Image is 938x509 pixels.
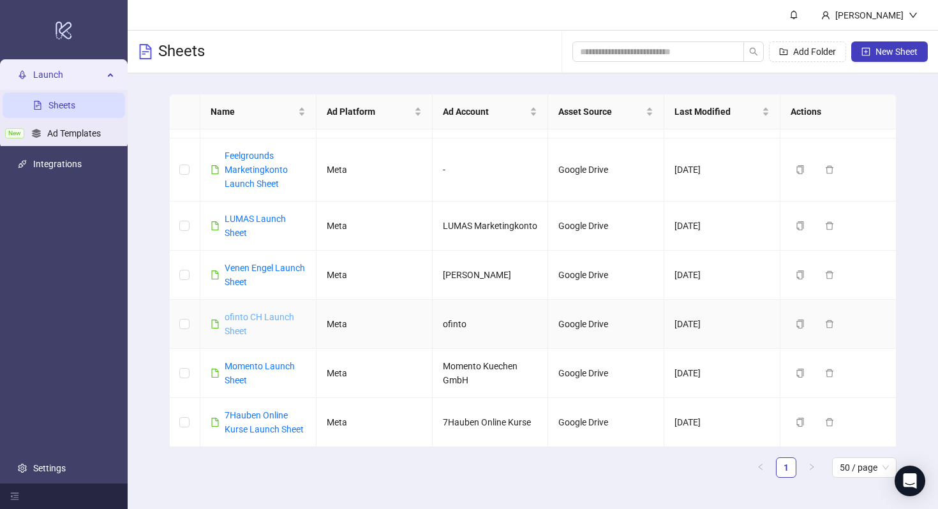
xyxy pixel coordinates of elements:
[316,398,433,447] td: Meta
[825,320,834,328] span: delete
[558,105,643,119] span: Asset Source
[674,105,759,119] span: Last Modified
[789,10,798,19] span: bell
[211,105,295,119] span: Name
[211,369,220,378] span: file
[825,270,834,279] span: delete
[48,100,75,110] a: Sheets
[749,47,758,56] span: search
[796,221,805,230] span: copy
[443,105,528,119] span: Ad Account
[776,457,796,478] li: 1
[825,221,834,230] span: delete
[548,251,664,300] td: Google Drive
[750,457,771,478] li: Previous Page
[840,458,889,477] span: 50 / page
[225,263,305,287] a: Venen Engel Launch Sheet
[664,349,780,398] td: [DATE]
[796,418,805,427] span: copy
[801,457,822,478] button: right
[10,492,19,501] span: menu-fold
[895,466,925,496] div: Open Intercom Messenger
[909,11,918,20] span: down
[851,41,928,62] button: New Sheet
[211,418,220,427] span: file
[225,214,286,238] a: LUMAS Launch Sheet
[18,70,27,79] span: rocket
[138,44,153,59] span: file-text
[825,369,834,378] span: delete
[225,410,304,434] a: 7Hauben Online Kurse Launch Sheet
[316,251,433,300] td: Meta
[664,94,780,129] th: Last Modified
[832,457,897,478] div: Page Size
[433,300,549,349] td: ofinto
[548,138,664,202] td: Google Drive
[777,458,796,477] a: 1
[757,463,764,471] span: left
[211,270,220,279] span: file
[793,47,836,57] span: Add Folder
[548,300,664,349] td: Google Drive
[664,398,780,447] td: [DATE]
[796,369,805,378] span: copy
[433,349,549,398] td: Momento Kuechen GmbH
[796,165,805,174] span: copy
[769,41,846,62] button: Add Folder
[664,251,780,300] td: [DATE]
[316,138,433,202] td: Meta
[33,463,66,473] a: Settings
[433,138,549,202] td: -
[211,320,220,328] span: file
[433,202,549,251] td: LUMAS Marketingkonto
[664,138,780,202] td: [DATE]
[821,11,830,20] span: user
[548,94,664,129] th: Asset Source
[200,94,316,129] th: Name
[664,202,780,251] td: [DATE]
[316,94,433,129] th: Ad Platform
[316,300,433,349] td: Meta
[825,165,834,174] span: delete
[779,47,788,56] span: folder-add
[780,94,897,129] th: Actions
[316,349,433,398] td: Meta
[225,361,295,385] a: Momento Launch Sheet
[801,457,822,478] li: Next Page
[664,300,780,349] td: [DATE]
[825,418,834,427] span: delete
[861,47,870,56] span: plus-square
[433,398,549,447] td: 7Hauben Online Kurse
[875,47,918,57] span: New Sheet
[47,128,101,138] a: Ad Templates
[830,8,909,22] div: [PERSON_NAME]
[225,312,294,336] a: ofinto CH Launch Sheet
[211,165,220,174] span: file
[796,270,805,279] span: copy
[808,463,815,471] span: right
[433,251,549,300] td: [PERSON_NAME]
[316,202,433,251] td: Meta
[548,349,664,398] td: Google Drive
[225,151,288,189] a: Feelgrounds Marketingkonto Launch Sheet
[33,159,82,169] a: Integrations
[211,221,220,230] span: file
[548,202,664,251] td: Google Drive
[796,320,805,328] span: copy
[548,398,664,447] td: Google Drive
[433,94,549,129] th: Ad Account
[158,41,205,62] h3: Sheets
[750,457,771,478] button: left
[33,62,103,87] span: Launch
[327,105,412,119] span: Ad Platform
